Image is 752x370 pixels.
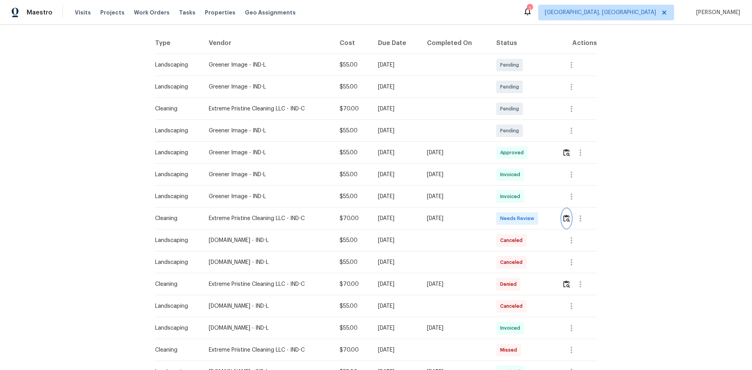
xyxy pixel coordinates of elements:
[500,258,526,266] span: Canceled
[340,171,365,179] div: $55.00
[500,215,537,222] span: Needs Review
[209,280,327,288] div: Extreme Pristine Cleaning LLC - IND-C
[562,209,571,228] button: Review Icon
[427,149,484,157] div: [DATE]
[378,61,414,69] div: [DATE]
[340,61,365,69] div: $55.00
[378,346,414,354] div: [DATE]
[378,171,414,179] div: [DATE]
[340,83,365,91] div: $55.00
[209,215,327,222] div: Extreme Pristine Cleaning LLC - IND-C
[563,280,570,288] img: Review Icon
[500,236,526,244] span: Canceled
[378,215,414,222] div: [DATE]
[100,9,125,16] span: Projects
[562,275,571,294] button: Review Icon
[27,9,52,16] span: Maestro
[378,258,414,266] div: [DATE]
[155,105,196,113] div: Cleaning
[155,32,202,54] th: Type
[562,143,571,162] button: Review Icon
[209,302,327,310] div: [DOMAIN_NAME] - IND-L
[340,236,365,244] div: $55.00
[209,346,327,354] div: Extreme Pristine Cleaning LLC - IND-C
[378,236,414,244] div: [DATE]
[340,127,365,135] div: $55.00
[340,280,365,288] div: $70.00
[556,32,597,54] th: Actions
[500,171,523,179] span: Invoiced
[500,127,522,135] span: Pending
[378,105,414,113] div: [DATE]
[155,346,196,354] div: Cleaning
[209,236,327,244] div: [DOMAIN_NAME] - IND-L
[500,83,522,91] span: Pending
[155,280,196,288] div: Cleaning
[155,61,196,69] div: Landscaping
[500,193,523,200] span: Invoiced
[693,9,740,16] span: [PERSON_NAME]
[209,127,327,135] div: Greener Image - IND-L
[427,324,484,332] div: [DATE]
[209,105,327,113] div: Extreme Pristine Cleaning LLC - IND-C
[500,280,520,288] span: Denied
[155,236,196,244] div: Landscaping
[340,105,365,113] div: $70.00
[209,324,327,332] div: [DOMAIN_NAME] - IND-L
[155,127,196,135] div: Landscaping
[134,9,170,16] span: Work Orders
[500,61,522,69] span: Pending
[155,171,196,179] div: Landscaping
[427,193,484,200] div: [DATE]
[421,32,490,54] th: Completed On
[179,10,195,15] span: Tasks
[155,302,196,310] div: Landscaping
[378,324,414,332] div: [DATE]
[563,215,570,222] img: Review Icon
[209,193,327,200] div: Greener Image - IND-L
[245,9,296,16] span: Geo Assignments
[155,258,196,266] div: Landscaping
[209,258,327,266] div: [DOMAIN_NAME] - IND-L
[340,149,365,157] div: $55.00
[378,83,414,91] div: [DATE]
[209,61,327,69] div: Greener Image - IND-L
[209,83,327,91] div: Greener Image - IND-L
[372,32,421,54] th: Due Date
[155,193,196,200] div: Landscaping
[545,9,656,16] span: [GEOGRAPHIC_DATA], [GEOGRAPHIC_DATA]
[155,149,196,157] div: Landscaping
[340,193,365,200] div: $55.00
[500,302,526,310] span: Canceled
[340,324,365,332] div: $55.00
[427,171,484,179] div: [DATE]
[500,346,520,354] span: Missed
[378,280,414,288] div: [DATE]
[378,302,414,310] div: [DATE]
[340,215,365,222] div: $70.00
[340,258,365,266] div: $55.00
[155,83,196,91] div: Landscaping
[340,302,365,310] div: $55.00
[427,215,484,222] div: [DATE]
[500,105,522,113] span: Pending
[378,127,414,135] div: [DATE]
[563,149,570,156] img: Review Icon
[378,149,414,157] div: [DATE]
[500,324,523,332] span: Invoiced
[500,149,527,157] span: Approved
[427,280,484,288] div: [DATE]
[202,32,333,54] th: Vendor
[490,32,556,54] th: Status
[340,346,365,354] div: $70.00
[209,171,327,179] div: Greener Image - IND-L
[333,32,372,54] th: Cost
[209,149,327,157] div: Greener Image - IND-L
[155,215,196,222] div: Cleaning
[205,9,235,16] span: Properties
[378,193,414,200] div: [DATE]
[155,324,196,332] div: Landscaping
[527,5,532,13] div: 1
[75,9,91,16] span: Visits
